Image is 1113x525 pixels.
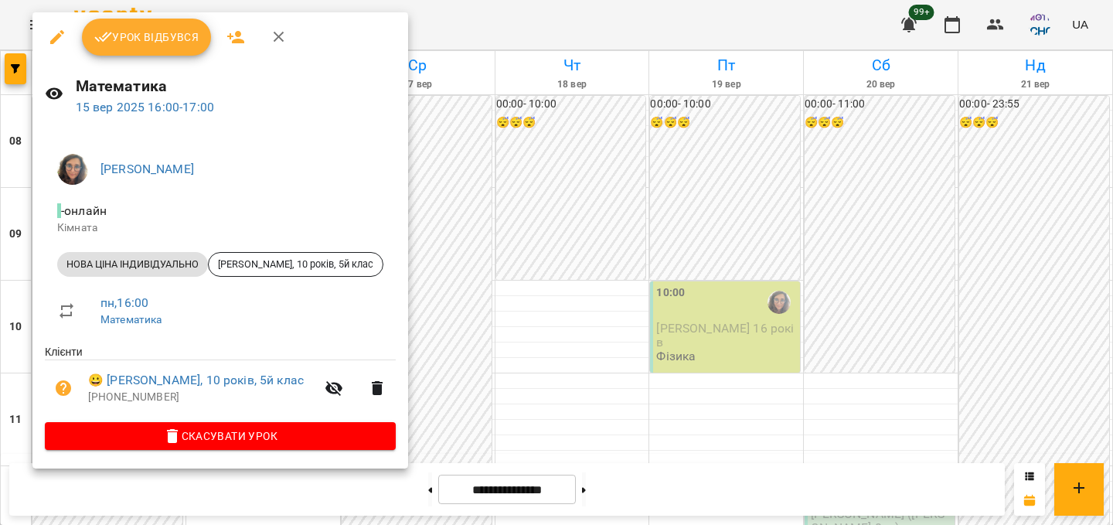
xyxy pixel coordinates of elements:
img: 86d7fcac954a2a308d91a558dd0f8d4d.jpg [57,154,88,185]
button: Скасувати Урок [45,422,396,450]
p: [PHONE_NUMBER] [88,390,315,405]
ul: Клієнти [45,344,396,421]
a: 15 вер 2025 16:00-17:00 [76,100,214,114]
a: [PERSON_NAME] [100,162,194,176]
span: НОВА ЦІНА ІНДИВІДУАЛЬНО [57,257,208,271]
span: [PERSON_NAME], 10 років, 5й клас [209,257,383,271]
a: пн , 16:00 [100,295,148,310]
p: Кімната [57,220,383,236]
a: 😀 [PERSON_NAME], 10 років, 5й клас [88,371,304,390]
div: [PERSON_NAME], 10 років, 5й клас [208,252,383,277]
h6: Математика [76,74,396,98]
span: Скасувати Урок [57,427,383,445]
button: Урок відбувся [82,19,212,56]
button: Візит ще не сплачено. Додати оплату? [45,370,82,407]
a: Математика [100,313,162,326]
span: Урок відбувся [94,28,199,46]
span: - онлайн [57,203,110,218]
